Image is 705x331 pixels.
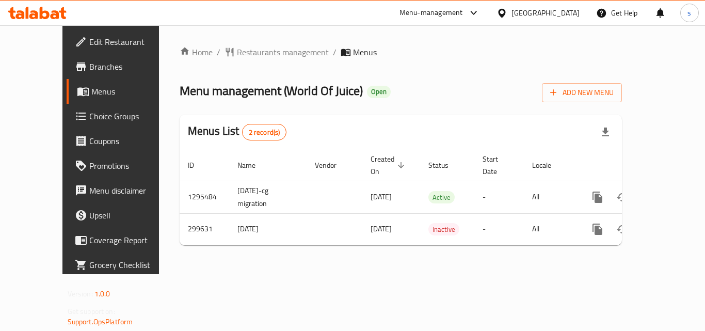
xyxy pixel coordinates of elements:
a: Promotions [67,153,180,178]
button: Change Status [610,217,635,242]
span: Add New Menu [550,86,614,99]
span: Locale [532,159,565,171]
a: Support.OpsPlatform [68,315,133,328]
a: Menus [67,79,180,104]
span: Promotions [89,160,172,172]
div: Menu-management [399,7,463,19]
span: [DATE] [371,222,392,235]
span: 1.0.0 [94,287,110,301]
span: Grocery Checklist [89,259,172,271]
span: Menu management ( World Of Juice ) [180,79,363,102]
a: Choice Groups [67,104,180,129]
li: / [333,46,337,58]
span: Upsell [89,209,172,222]
td: - [474,213,524,245]
a: Restaurants management [225,46,329,58]
button: Change Status [610,185,635,210]
td: All [524,213,577,245]
span: Restaurants management [237,46,329,58]
span: [DATE] [371,190,392,203]
a: Menu disclaimer [67,178,180,203]
a: Upsell [67,203,180,228]
span: Menus [353,46,377,58]
span: Get support on: [68,305,115,318]
a: Coupons [67,129,180,153]
a: Home [180,46,213,58]
div: Total records count [242,124,287,140]
span: Name [237,159,269,171]
span: Start Date [483,153,511,178]
span: Created On [371,153,408,178]
nav: breadcrumb [180,46,622,58]
div: [GEOGRAPHIC_DATA] [511,7,580,19]
a: Grocery Checklist [67,253,180,277]
td: [DATE]-cg migration [229,181,307,213]
table: enhanced table [180,150,693,245]
td: 1295484 [180,181,229,213]
button: Add New Menu [542,83,622,102]
button: more [585,217,610,242]
th: Actions [577,150,693,181]
span: Open [367,87,391,96]
li: / [217,46,220,58]
span: Status [428,159,462,171]
td: - [474,181,524,213]
span: 2 record(s) [243,128,286,137]
a: Branches [67,54,180,79]
span: Choice Groups [89,110,172,122]
span: Menus [91,85,172,98]
div: Open [367,86,391,98]
td: All [524,181,577,213]
span: ID [188,159,207,171]
h2: Menus List [188,123,286,140]
span: Edit Restaurant [89,36,172,48]
td: [DATE] [229,213,307,245]
button: more [585,185,610,210]
span: Branches [89,60,172,73]
a: Coverage Report [67,228,180,253]
span: Coverage Report [89,234,172,246]
span: Vendor [315,159,350,171]
span: s [687,7,691,19]
div: Export file [593,120,618,145]
td: 299631 [180,213,229,245]
span: Coupons [89,135,172,147]
span: Inactive [428,224,459,235]
span: Menu disclaimer [89,184,172,197]
a: Edit Restaurant [67,29,180,54]
span: Version: [68,287,93,301]
span: Active [428,192,455,203]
